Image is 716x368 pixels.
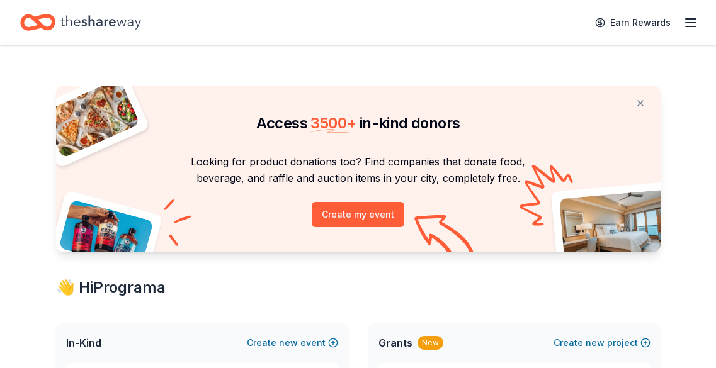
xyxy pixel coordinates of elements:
[66,335,101,350] span: In-Kind
[256,114,460,132] span: Access in-kind donors
[42,78,140,159] img: Pizza
[312,202,404,227] button: Create my event
[56,277,661,298] div: 👋 Hi Programa
[310,114,356,132] span: 3500 +
[418,336,443,350] div: New
[247,335,338,350] button: Createnewevent
[71,153,645,187] p: Looking for product donations too? Find companies that donate food, beverage, and raffle and auct...
[414,215,477,262] img: Curvy arrow
[20,8,141,37] a: Home
[588,11,678,34] a: Earn Rewards
[378,335,412,350] span: Grants
[554,335,651,350] button: Createnewproject
[586,335,605,350] span: new
[279,335,298,350] span: new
